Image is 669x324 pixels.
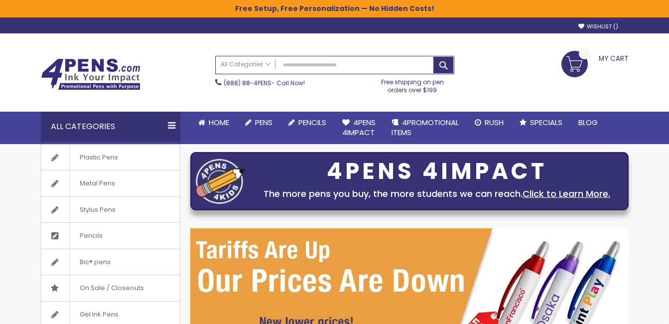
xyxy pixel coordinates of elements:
span: Plastic Pens [69,145,128,170]
span: Pens [255,117,272,128]
div: Free shipping on pen orders over $199 [371,74,454,94]
a: Home [190,112,237,134]
a: Click to Learn More. [523,187,610,200]
span: Bic® pens [69,249,121,275]
a: 4PROMOTIONALITEMS [384,112,467,144]
span: On Sale / Closeouts [69,275,154,301]
span: - Call Now! [224,79,305,87]
a: Pencils [41,223,180,249]
a: Specials [512,112,570,134]
a: Stylus Pens [41,197,180,223]
a: Blog [570,112,606,134]
span: Rush [485,117,504,128]
img: 4Pens Custom Pens and Promotional Products [41,58,140,90]
a: On Sale / Closeouts [41,275,180,301]
a: Pens [237,112,280,134]
a: 4Pens4impact [334,112,384,144]
a: Bic® pens [41,249,180,275]
a: All Categories [216,56,275,73]
a: (888) 88-4PENS [224,79,271,87]
span: Home [209,117,229,128]
div: All Categories [41,112,180,142]
span: 4PROMOTIONAL ITEMS [392,117,459,138]
span: Pencils [69,223,113,249]
span: Blog [578,117,598,128]
span: 4Pens 4impact [342,117,376,138]
img: four_pen_logo.png [196,159,246,204]
span: All Categories [221,60,270,68]
a: Pencils [280,112,334,134]
span: Metal Pens [69,170,125,196]
a: Rush [467,112,512,134]
span: Specials [530,117,562,128]
span: Stylus Pens [69,197,126,223]
div: The more pens you buy, the more students we can reach. [251,187,623,201]
a: Plastic Pens [41,145,180,170]
span: Pencils [298,117,326,128]
a: Metal Pens [41,170,180,196]
a: Wishlist [578,23,618,30]
div: 4PENS 4IMPACT [251,161,623,182]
